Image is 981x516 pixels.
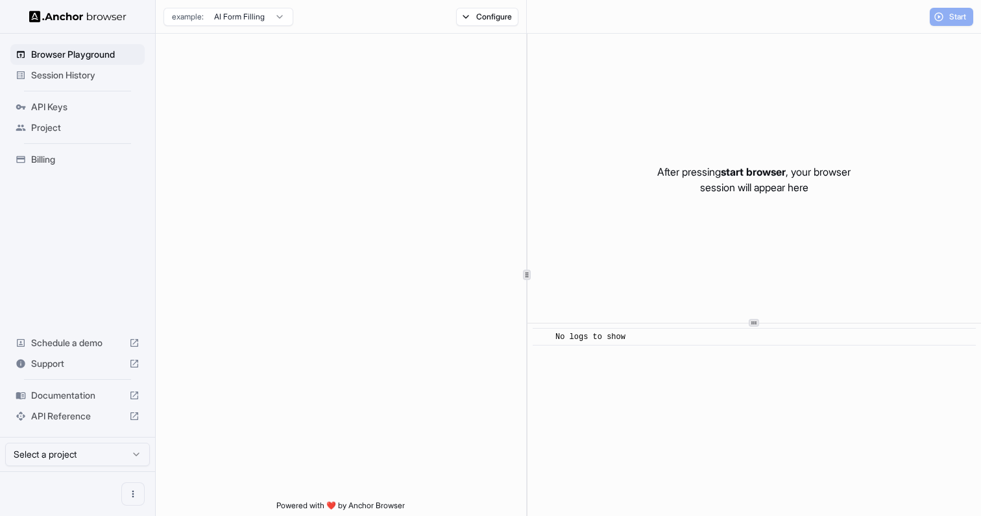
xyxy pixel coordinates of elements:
[10,44,145,65] div: Browser Playground
[276,500,405,516] span: Powered with ❤️ by Anchor Browser
[10,117,145,138] div: Project
[31,357,124,370] span: Support
[31,336,124,349] span: Schedule a demo
[10,385,145,406] div: Documentation
[10,65,145,86] div: Session History
[31,48,139,61] span: Browser Playground
[10,406,145,427] div: API Reference
[10,353,145,374] div: Support
[31,100,139,113] span: API Keys
[10,149,145,170] div: Billing
[555,333,625,342] span: No logs to show
[539,331,546,344] span: ​
[657,164,851,195] p: After pressing , your browser session will appear here
[456,8,519,26] button: Configure
[29,10,127,23] img: Anchor Logo
[31,153,139,166] span: Billing
[10,333,145,353] div: Schedule a demo
[10,97,145,117] div: API Keys
[31,410,124,423] span: API Reference
[31,121,139,134] span: Project
[721,165,786,178] span: start browser
[172,12,204,22] span: example:
[31,389,124,402] span: Documentation
[121,482,145,506] button: Open menu
[31,69,139,82] span: Session History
